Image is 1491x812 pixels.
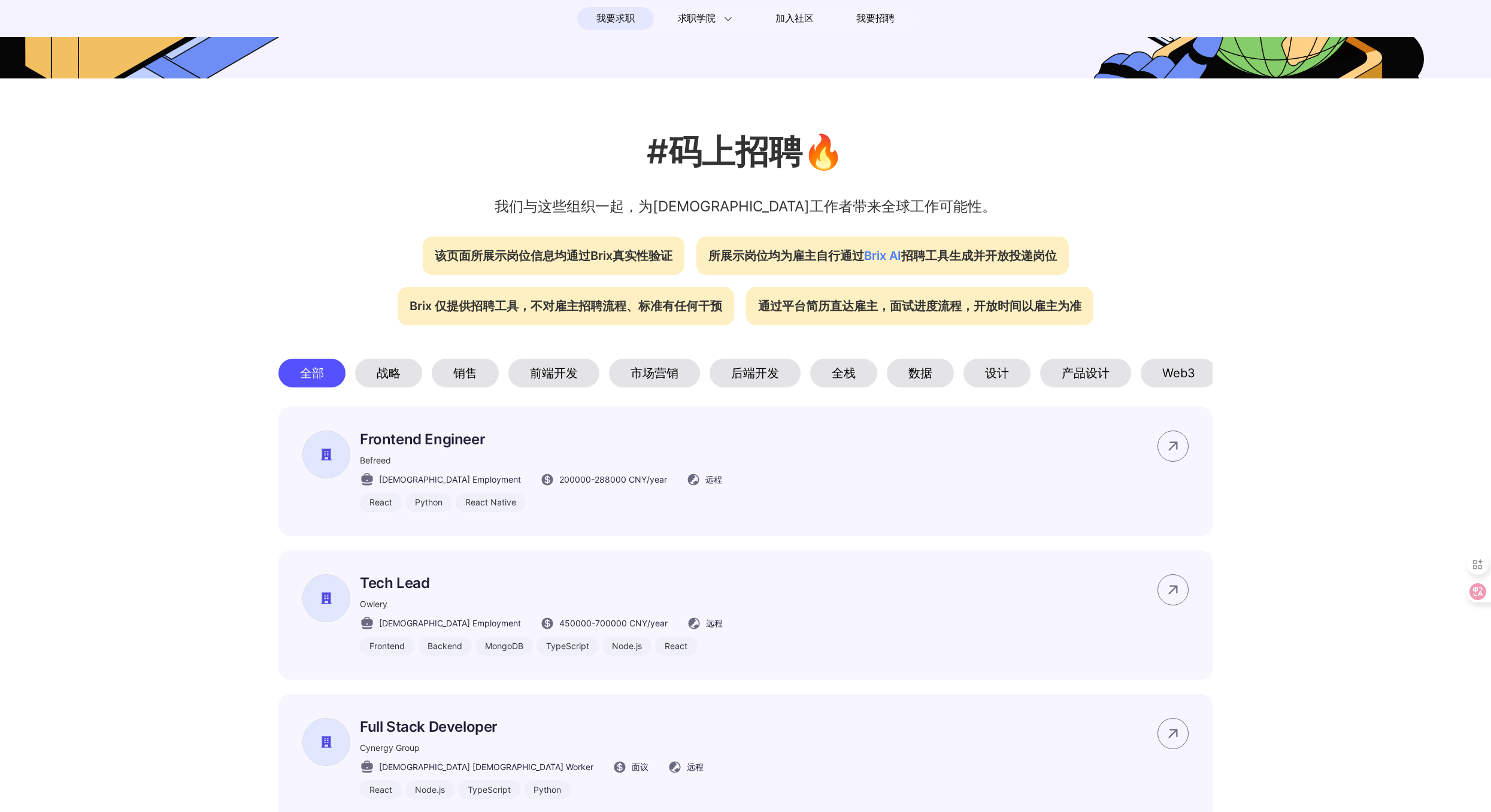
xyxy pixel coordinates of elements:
div: TypeScript [458,780,520,799]
p: Tech Lead [360,574,723,592]
span: 200000 - 288000 CNY /year [559,473,667,486]
div: 市场营销 [609,359,700,387]
div: React [360,493,402,512]
span: 我要求职 [596,9,634,28]
span: 加入社区 [775,9,813,28]
div: 后端开发 [710,359,801,387]
span: 远程 [706,617,723,629]
div: Python [524,780,571,799]
div: 战略 [355,359,422,387]
div: Frontend [360,637,414,656]
span: Cynergy Group [360,743,420,753]
div: Web3 [1141,359,1217,387]
div: React [655,637,697,656]
div: React [360,780,402,799]
p: Frontend Engineer [360,431,722,448]
div: Python [405,493,452,512]
div: 数据 [887,359,954,387]
div: Node.js [602,637,651,656]
div: 全栈 [810,359,877,387]
div: TypeScript [537,637,599,656]
span: [DEMOGRAPHIC_DATA] Employment [379,617,521,629]
div: 前端开发 [508,359,599,387]
span: [DEMOGRAPHIC_DATA] Employment [379,473,521,486]
span: 远程 [705,473,722,486]
span: Owlery [360,599,387,609]
div: 通过平台简历直达雇主，面试进度流程，开放时间以雇主为准 [746,287,1093,325]
div: 该页面所展示岗位信息均通过Brix真实性验证 [423,237,684,275]
span: 远程 [687,761,704,773]
span: [DEMOGRAPHIC_DATA] [DEMOGRAPHIC_DATA] Worker [379,761,593,773]
div: React Native [456,493,526,512]
div: Brix 仅提供招聘工具，不对雇主招聘流程、标准有任何干预 [398,287,734,325]
div: 设计 [963,359,1031,387]
span: Brix AI [864,249,901,263]
div: MongoDB [475,637,533,656]
span: 面议 [632,761,648,773]
span: 450000 - 700000 CNY /year [559,617,668,629]
div: Backend [418,637,472,656]
span: 我要招聘 [856,11,894,26]
div: 产品设计 [1040,359,1131,387]
span: Befreed [360,455,391,465]
div: 所展示岗位均为雇主自行通过 招聘工具生成并开放投递岗位 [696,237,1069,275]
div: 全部 [278,359,346,387]
div: 销售 [432,359,499,387]
div: Node.js [405,780,454,799]
span: 求职学院 [678,11,716,26]
p: Full Stack Developer [360,718,704,735]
